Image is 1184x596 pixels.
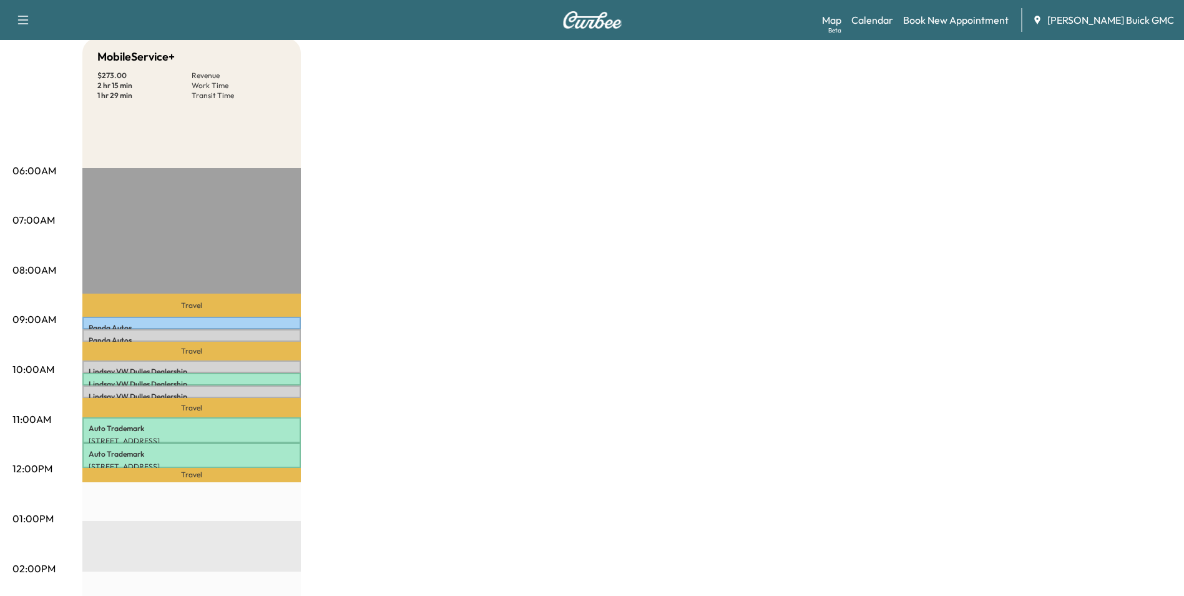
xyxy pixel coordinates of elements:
[12,461,52,476] p: 12:00PM
[1047,12,1174,27] span: [PERSON_NAME] Buick GMC
[97,81,192,91] p: 2 hr 15 min
[192,81,286,91] p: Work Time
[89,379,295,389] p: Lindsay VW Dulles Dealership
[82,398,301,417] p: Travel
[97,91,192,101] p: 1 hr 29 min
[562,11,622,29] img: Curbee Logo
[903,12,1009,27] a: Book New Appointment
[89,462,295,472] p: [STREET_ADDRESS]
[89,323,295,333] p: Panda Autos
[822,12,841,27] a: MapBeta
[82,294,301,316] p: Travel
[12,262,56,277] p: 08:00AM
[82,468,301,482] p: Travel
[828,26,841,35] div: Beta
[192,91,286,101] p: Transit Time
[89,436,295,446] p: [STREET_ADDRESS]
[82,342,301,360] p: Travel
[12,511,54,526] p: 01:00PM
[12,312,56,327] p: 09:00AM
[851,12,893,27] a: Calendar
[12,212,55,227] p: 07:00AM
[12,412,51,427] p: 11:00AM
[89,367,295,377] p: Lindsay VW Dulles Dealership
[89,335,295,345] p: Panda Autos
[97,71,192,81] p: $ 273.00
[12,362,54,377] p: 10:00AM
[89,424,295,434] p: Auto Trademark
[192,71,286,81] p: Revenue
[97,48,175,66] h5: MobileService+
[12,163,56,178] p: 06:00AM
[89,449,295,459] p: Auto Trademark
[12,561,56,576] p: 02:00PM
[89,392,295,402] p: Lindsay VW Dulles Dealership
